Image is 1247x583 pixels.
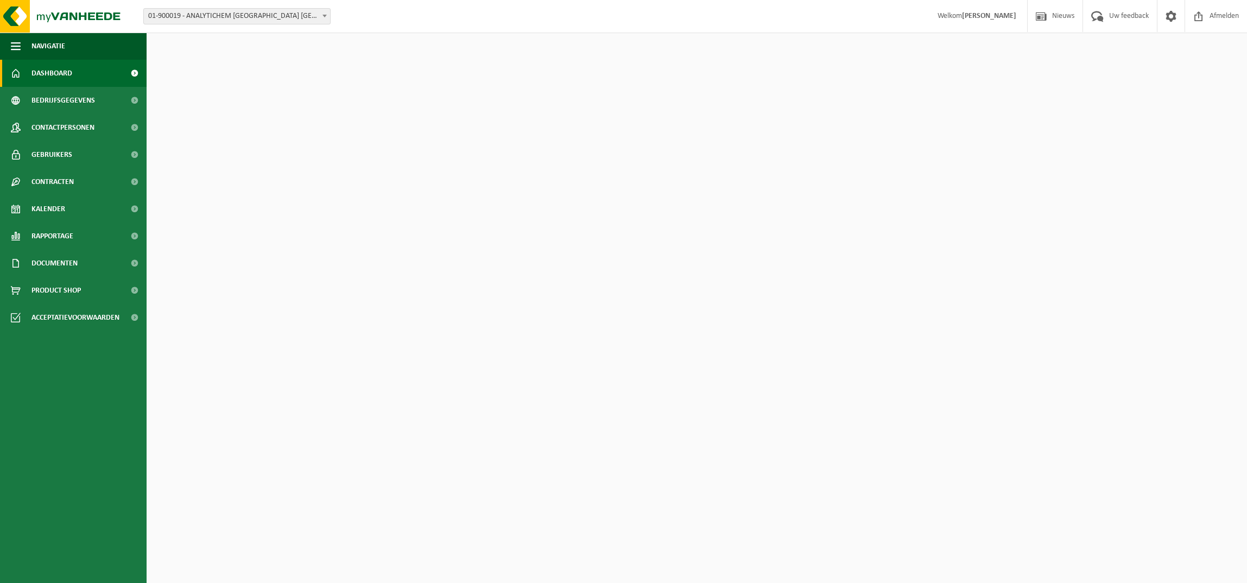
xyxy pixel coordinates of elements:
span: Dashboard [31,60,72,87]
span: Product Shop [31,277,81,304]
span: Documenten [31,250,78,277]
span: Contracten [31,168,74,195]
span: Kalender [31,195,65,223]
span: 01-900019 - ANALYTICHEM BELGIUM NV - ZEDELGEM [144,9,330,24]
span: Rapportage [31,223,73,250]
span: Bedrijfsgegevens [31,87,95,114]
span: Contactpersonen [31,114,94,141]
span: Acceptatievoorwaarden [31,304,119,331]
strong: [PERSON_NAME] [962,12,1016,20]
span: 01-900019 - ANALYTICHEM BELGIUM NV - ZEDELGEM [143,8,331,24]
span: Gebruikers [31,141,72,168]
span: Navigatie [31,33,65,60]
